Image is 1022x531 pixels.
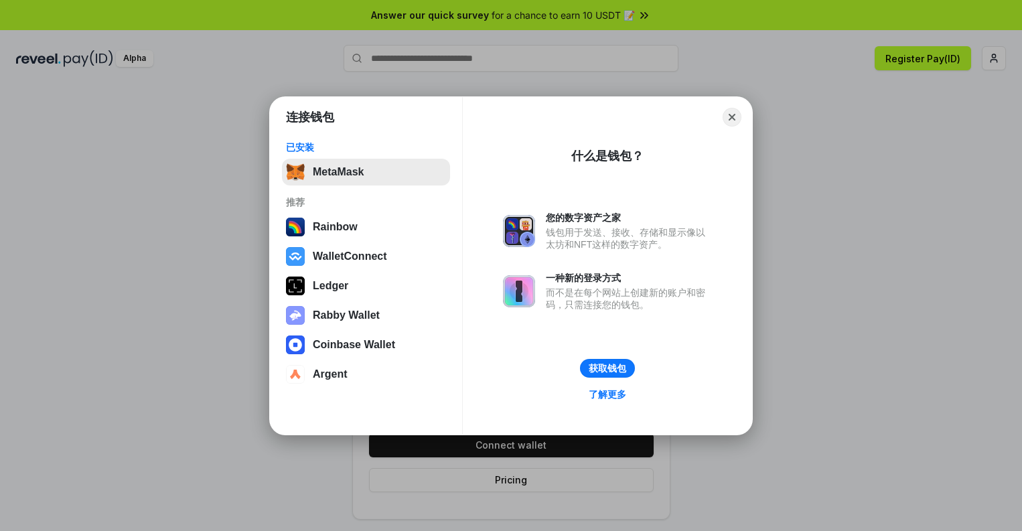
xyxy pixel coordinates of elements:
div: Rainbow [313,221,358,233]
div: 已安装 [286,141,446,153]
div: Rabby Wallet [313,309,380,321]
button: 获取钱包 [580,359,635,378]
button: Coinbase Wallet [282,331,450,358]
div: Coinbase Wallet [313,339,395,351]
div: 钱包用于发送、接收、存储和显示像以太坊和NFT这样的数字资产。 [546,226,712,250]
div: 什么是钱包？ [571,148,644,164]
img: svg+xml,%3Csvg%20xmlns%3D%22http%3A%2F%2Fwww.w3.org%2F2000%2Fsvg%22%20fill%3D%22none%22%20viewBox... [503,275,535,307]
h1: 连接钱包 [286,109,334,125]
button: MetaMask [282,159,450,185]
a: 了解更多 [581,386,634,403]
div: 一种新的登录方式 [546,272,712,284]
div: Argent [313,368,348,380]
button: Argent [282,361,450,388]
div: 推荐 [286,196,446,208]
img: svg+xml,%3Csvg%20fill%3D%22none%22%20height%3D%2233%22%20viewBox%3D%220%200%2035%2033%22%20width%... [286,163,305,181]
button: Close [723,108,741,127]
div: MetaMask [313,166,364,178]
div: Ledger [313,280,348,292]
img: svg+xml,%3Csvg%20xmlns%3D%22http%3A%2F%2Fwww.w3.org%2F2000%2Fsvg%22%20fill%3D%22none%22%20viewBox... [503,215,535,247]
img: svg+xml,%3Csvg%20width%3D%2228%22%20height%3D%2228%22%20viewBox%3D%220%200%2028%2028%22%20fill%3D... [286,247,305,266]
img: svg+xml,%3Csvg%20width%3D%2228%22%20height%3D%2228%22%20viewBox%3D%220%200%2028%2028%22%20fill%3D... [286,365,305,384]
img: svg+xml,%3Csvg%20width%3D%2228%22%20height%3D%2228%22%20viewBox%3D%220%200%2028%2028%22%20fill%3D... [286,335,305,354]
img: svg+xml,%3Csvg%20width%3D%22120%22%20height%3D%22120%22%20viewBox%3D%220%200%20120%20120%22%20fil... [286,218,305,236]
button: Ledger [282,273,450,299]
div: 您的数字资产之家 [546,212,712,224]
div: 而不是在每个网站上创建新的账户和密码，只需连接您的钱包。 [546,287,712,311]
img: svg+xml,%3Csvg%20xmlns%3D%22http%3A%2F%2Fwww.w3.org%2F2000%2Fsvg%22%20width%3D%2228%22%20height%3... [286,277,305,295]
button: Rainbow [282,214,450,240]
img: svg+xml,%3Csvg%20xmlns%3D%22http%3A%2F%2Fwww.w3.org%2F2000%2Fsvg%22%20fill%3D%22none%22%20viewBox... [286,306,305,325]
button: Rabby Wallet [282,302,450,329]
div: 了解更多 [589,388,626,400]
div: 获取钱包 [589,362,626,374]
button: WalletConnect [282,243,450,270]
div: WalletConnect [313,250,387,262]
